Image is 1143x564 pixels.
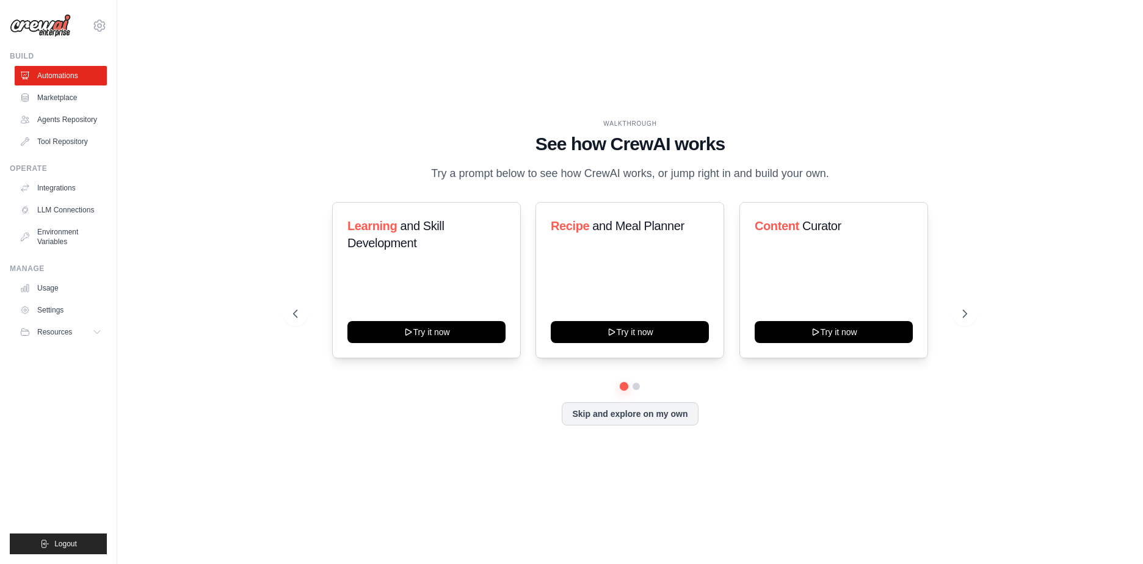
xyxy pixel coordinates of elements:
[755,321,913,343] button: Try it now
[347,219,397,233] span: Learning
[15,278,107,298] a: Usage
[15,132,107,151] a: Tool Repository
[755,219,799,233] span: Content
[562,402,698,425] button: Skip and explore on my own
[10,51,107,61] div: Build
[15,66,107,85] a: Automations
[15,110,107,129] a: Agents Repository
[347,321,506,343] button: Try it now
[15,322,107,342] button: Resources
[551,219,589,233] span: Recipe
[293,119,967,128] div: WALKTHROUGH
[10,14,71,37] img: Logo
[15,88,107,107] a: Marketplace
[15,178,107,198] a: Integrations
[802,219,841,233] span: Curator
[551,321,709,343] button: Try it now
[425,165,835,183] p: Try a prompt below to see how CrewAI works, or jump right in and build your own.
[15,300,107,320] a: Settings
[15,200,107,220] a: LLM Connections
[593,219,684,233] span: and Meal Planner
[10,533,107,554] button: Logout
[37,327,72,337] span: Resources
[15,222,107,251] a: Environment Variables
[54,539,77,549] span: Logout
[293,133,967,155] h1: See how CrewAI works
[10,164,107,173] div: Operate
[10,264,107,273] div: Manage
